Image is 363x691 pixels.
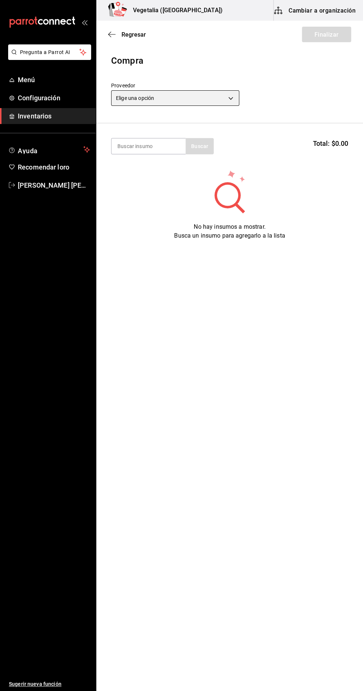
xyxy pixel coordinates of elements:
font: Recomendar loro [18,163,69,171]
font: Total: $0.00 [313,140,348,147]
a: Pregunta a Parrot AI [5,54,91,61]
button: Pregunta a Parrot AI [8,44,91,60]
font: [PERSON_NAME] [PERSON_NAME] [18,181,123,189]
font: Busca un insumo para agregarlo a la lista [174,232,285,239]
button: Regresar [108,31,146,38]
button: abrir_cajón_menú [81,19,87,25]
font: Compra [111,56,143,66]
font: Inventarios [18,112,51,120]
font: Elige una opción [116,95,154,101]
font: Vegetalia ([GEOGRAPHIC_DATA]) [133,7,223,14]
font: Menú [18,76,35,84]
font: Cambiar a organización [289,7,356,14]
font: Pregunta a Parrot AI [20,49,70,55]
font: Proveedor [111,83,135,88]
font: Configuración [18,94,60,102]
font: No hay insumos a mostrar. [194,223,265,230]
font: Sugerir nueva función [9,681,61,687]
font: Regresar [121,31,146,38]
font: Ayuda [18,147,38,155]
input: Buscar insumo [111,138,186,154]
